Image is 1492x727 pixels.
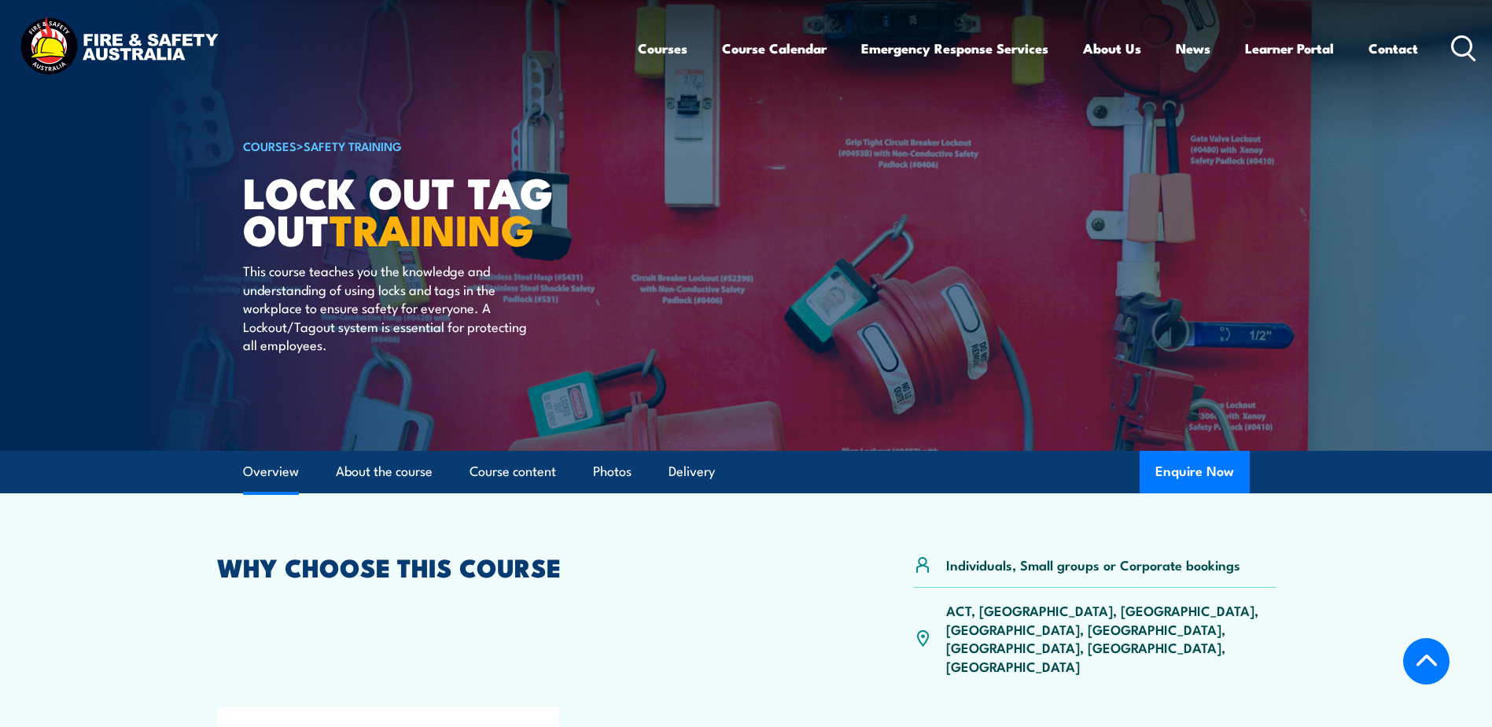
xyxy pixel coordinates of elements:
a: Safety Training [304,137,402,154]
a: Courses [638,28,687,69]
h2: WHY CHOOSE THIS COURSE [217,555,676,578]
a: News [1176,28,1210,69]
strong: TRAINING [330,195,534,260]
h6: > [243,136,632,155]
a: About the course [336,451,433,493]
a: Course Calendar [722,28,827,69]
a: Course content [470,451,556,493]
p: Individuals, Small groups or Corporate bookings [946,555,1240,574]
p: ACT, [GEOGRAPHIC_DATA], [GEOGRAPHIC_DATA], [GEOGRAPHIC_DATA], [GEOGRAPHIC_DATA], [GEOGRAPHIC_DATA... [946,601,1276,675]
a: About Us [1083,28,1141,69]
h1: Lock Out Tag Out [243,173,632,246]
a: COURSES [243,137,297,154]
a: Delivery [669,451,715,493]
a: Emergency Response Services [861,28,1048,69]
p: This course teaches you the knowledge and understanding of using locks and tags in the workplace ... [243,261,530,353]
a: Photos [593,451,632,493]
a: Overview [243,451,299,493]
a: Learner Portal [1245,28,1334,69]
a: Contact [1369,28,1418,69]
button: Enquire Now [1140,451,1250,493]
